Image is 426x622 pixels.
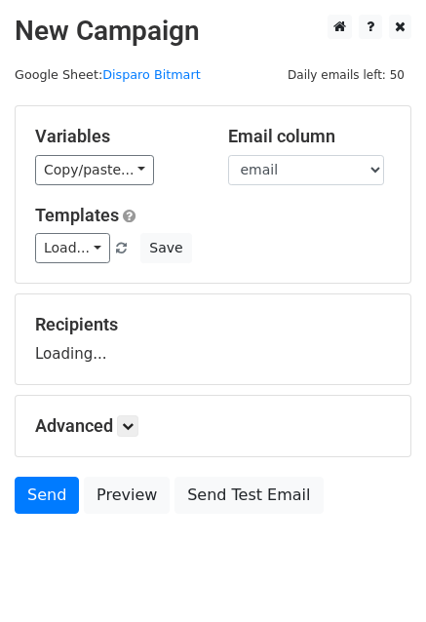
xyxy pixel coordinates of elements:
[35,126,199,147] h5: Variables
[15,67,201,82] small: Google Sheet:
[15,477,79,514] a: Send
[15,15,411,48] h2: New Campaign
[35,205,119,225] a: Templates
[35,155,154,185] a: Copy/paste...
[35,314,391,335] h5: Recipients
[281,64,411,86] span: Daily emails left: 50
[281,67,411,82] a: Daily emails left: 50
[35,415,391,437] h5: Advanced
[174,477,323,514] a: Send Test Email
[84,477,170,514] a: Preview
[35,233,110,263] a: Load...
[35,314,391,365] div: Loading...
[102,67,201,82] a: Disparo Bitmart
[140,233,191,263] button: Save
[228,126,392,147] h5: Email column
